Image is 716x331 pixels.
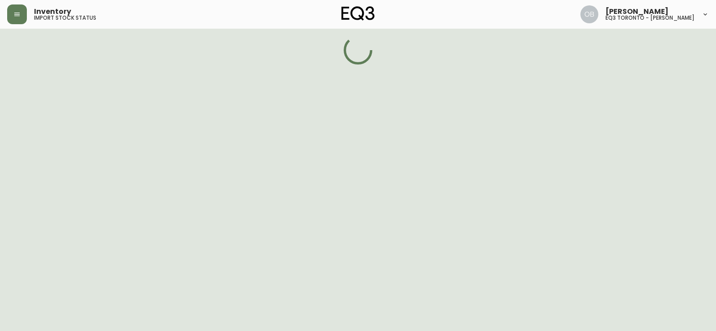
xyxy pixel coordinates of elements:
h5: eq3 toronto - [PERSON_NAME] [605,15,695,21]
h5: import stock status [34,15,96,21]
span: [PERSON_NAME] [605,8,669,15]
img: logo [341,6,375,21]
span: Inventory [34,8,71,15]
img: 8e0065c524da89c5c924d5ed86cfe468 [580,5,598,23]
